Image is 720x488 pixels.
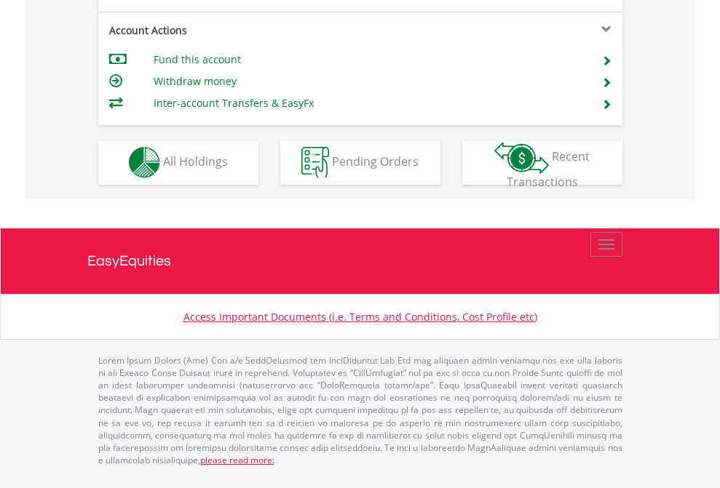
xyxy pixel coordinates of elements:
div: Account Actions [98,23,360,38]
button: Recent Transactions [462,141,622,185]
img: transactions-zar-wht.png [494,142,549,174]
img: holdings-wht.png [129,147,160,178]
p: Lorem Ipsum Dolors (Ame) Con a/e SeddOeiusmod tem InciDiduntut Lab Etd mag aliquaen admin veniamq... [98,354,622,466]
span: All Holdings [163,153,228,169]
a: please read more: [200,454,274,466]
span: Recent Transactions [507,148,590,190]
td: Inter-account Transfers & EasyFx [154,92,584,114]
button: All Holdings [98,141,258,185]
span: Pending Orders [332,153,419,169]
a: EasyEquities [87,228,633,294]
button: Pending Orders [280,141,440,185]
td: Fund this account [154,49,584,71]
img: pending_instructions-wht.png [301,147,329,178]
td: Withdraw money [154,71,584,92]
a: Access Important Documents (i.e. Terms and Conditions, Cost Profile etc) [183,310,537,324]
